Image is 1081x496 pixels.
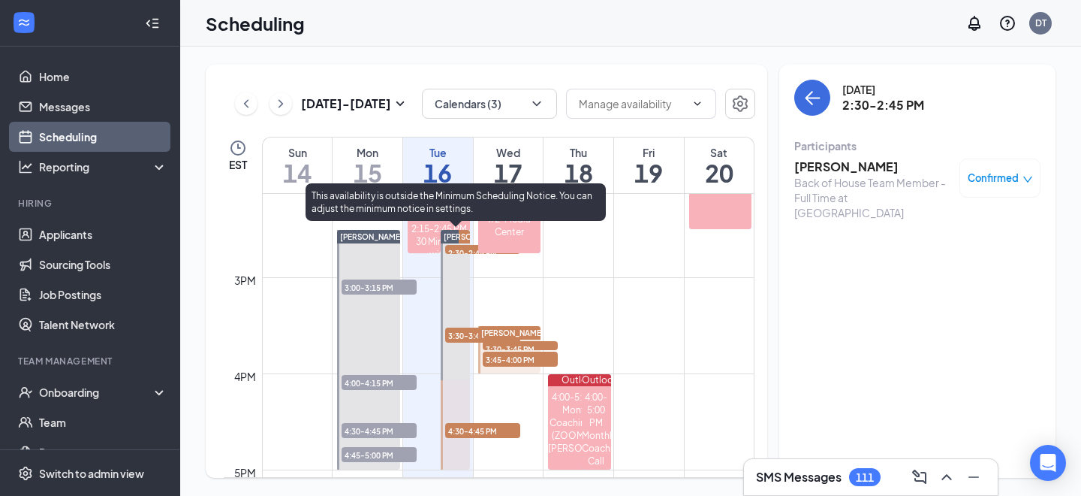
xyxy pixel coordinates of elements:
[18,197,164,210] div: Hiring
[965,468,983,486] svg: Minimize
[39,250,167,280] a: Sourcing Tools
[908,465,932,489] button: ComposeMessage
[273,95,288,113] svg: ChevronRight
[756,469,842,485] h3: SMS Messages
[18,355,164,367] div: Team Management
[39,407,167,437] a: Team
[548,374,610,386] div: Outlook
[1030,445,1066,481] div: Open Intercom Messenger
[794,159,952,175] h3: [PERSON_NAME]
[794,175,952,220] div: Back of House Team Member - Full Time at [GEOGRAPHIC_DATA]
[342,280,417,295] span: 3:00-3:15 PM
[614,138,684,193] a: September 19, 2025
[1022,174,1033,185] span: down
[39,122,167,152] a: Scheduling
[803,89,821,107] svg: ArrowLeft
[333,160,402,186] h1: 15
[483,341,558,356] span: 3:30-3:45 PM
[39,62,167,92] a: Home
[965,14,983,32] svg: Notifications
[408,235,470,299] div: 30 Minutes with [PERSON_NAME] with [PERSON_NAME]
[306,183,606,221] div: This availability is outside the Minimum Scheduling Notice. You can adjust the minimum notice in ...
[342,423,417,438] span: 4:30-4:45 PM
[842,97,924,113] h3: 2:30-2:45 PM
[206,11,305,36] h1: Scheduling
[342,447,417,462] span: 4:45-5:00 PM
[403,138,473,193] a: September 16, 2025
[263,160,332,186] h1: 14
[579,95,685,112] input: Manage availability
[239,95,254,113] svg: ChevronLeft
[263,138,332,193] a: September 14, 2025
[474,145,544,160] div: Wed
[231,368,259,385] div: 4pm
[544,160,613,186] h1: 18
[408,222,470,235] div: 2:15-2:45 PM
[340,232,403,241] span: [PERSON_NAME]
[18,385,33,400] svg: UserCheck
[685,145,754,160] div: Sat
[582,391,611,429] div: 4:00-5:00 PM
[685,138,754,193] a: September 20, 2025
[231,464,259,481] div: 5pm
[39,92,167,122] a: Messages
[444,232,507,241] span: [PERSON_NAME]
[582,374,611,386] div: Outlook
[17,15,32,30] svg: WorkstreamLogo
[229,157,247,172] span: EST
[391,95,409,113] svg: SmallChevronDown
[614,160,684,186] h1: 19
[445,328,520,343] span: 3:30-3:45 PM
[968,171,1019,186] span: Confirmed
[548,404,610,455] div: Monthly Coaching Call (ZOOM) with [PERSON_NAME]
[938,468,956,486] svg: ChevronUp
[691,98,703,110] svg: ChevronDown
[856,471,874,484] div: 111
[145,16,160,31] svg: Collapse
[529,96,544,111] svg: ChevronDown
[39,466,144,481] div: Switch to admin view
[18,159,33,174] svg: Analysis
[962,465,986,489] button: Minimize
[229,139,247,157] svg: Clock
[725,89,755,119] button: Settings
[403,160,473,186] h1: 16
[342,375,417,390] span: 4:00-4:15 PM
[39,159,168,174] div: Reporting
[333,145,402,160] div: Mon
[301,95,391,112] h3: [DATE] - [DATE]
[911,468,929,486] svg: ComposeMessage
[445,423,520,438] span: 4:30-4:45 PM
[474,138,544,193] a: September 17, 2025
[842,82,924,97] div: [DATE]
[614,145,684,160] div: Fri
[39,310,167,340] a: Talent Network
[39,280,167,310] a: Job Postings
[998,14,1016,32] svg: QuestionInfo
[445,245,520,260] span: 2:30-2:45 PM
[422,89,557,119] button: Calendars (3)ChevronDown
[794,80,830,116] button: back-button
[403,145,473,160] div: Tue
[544,145,613,160] div: Thu
[481,328,544,337] span: [PERSON_NAME]
[935,465,959,489] button: ChevronUp
[685,160,754,186] h1: 20
[39,437,167,467] a: Documents
[235,92,257,115] button: ChevronLeft
[1035,17,1046,29] div: DT
[39,219,167,250] a: Applicants
[474,160,544,186] h1: 17
[269,92,292,115] button: ChevronRight
[483,352,558,367] span: 3:45-4:00 PM
[794,138,1040,153] div: Participants
[544,138,613,193] a: September 18, 2025
[548,391,610,404] div: 4:00-5:00 PM
[731,95,749,113] svg: Settings
[18,466,33,481] svg: Settings
[39,385,155,400] div: Onboarding
[231,272,259,289] div: 3pm
[263,145,332,160] div: Sun
[333,138,402,193] a: September 15, 2025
